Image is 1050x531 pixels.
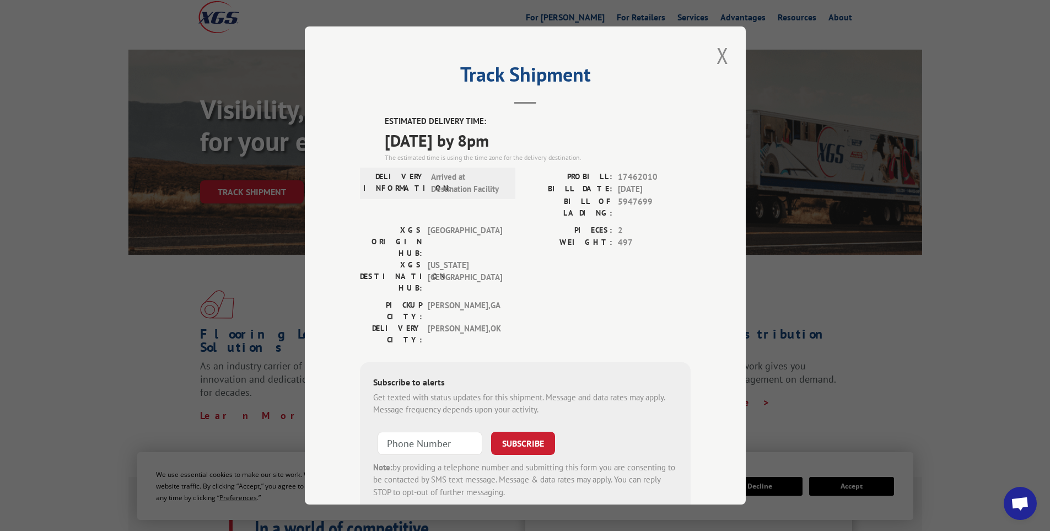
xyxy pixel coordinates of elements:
div: by providing a telephone number and submitting this form you are consenting to be contacted by SM... [373,462,677,499]
span: Arrived at Destination Facility [431,171,505,196]
button: SUBSCRIBE [491,432,555,455]
span: [DATE] [618,183,691,196]
a: Open chat [1004,487,1037,520]
label: BILL DATE: [525,183,612,196]
strong: Note: [373,462,392,473]
span: 5947699 [618,196,691,219]
label: PIECES: [525,224,612,237]
span: [US_STATE][GEOGRAPHIC_DATA] [428,259,502,294]
label: ESTIMATED DELIVERY TIME: [385,115,691,128]
button: Close modal [713,40,732,71]
div: Get texted with status updates for this shipment. Message and data rates may apply. Message frequ... [373,391,677,416]
input: Phone Number [378,432,482,455]
label: DELIVERY INFORMATION: [363,171,426,196]
span: [GEOGRAPHIC_DATA] [428,224,502,259]
label: WEIGHT: [525,237,612,249]
div: Subscribe to alerts [373,376,677,391]
div: The estimated time is using the time zone for the delivery destination. [385,153,691,163]
span: 17462010 [618,171,691,184]
label: XGS DESTINATION HUB: [360,259,422,294]
label: PICKUP CITY: [360,299,422,323]
span: [DATE] by 8pm [385,128,691,153]
span: [PERSON_NAME] , GA [428,299,502,323]
span: 497 [618,237,691,249]
span: 2 [618,224,691,237]
h2: Track Shipment [360,67,691,88]
span: [PERSON_NAME] , OK [428,323,502,346]
label: PROBILL: [525,171,612,184]
label: BILL OF LADING: [525,196,612,219]
label: XGS ORIGIN HUB: [360,224,422,259]
label: DELIVERY CITY: [360,323,422,346]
